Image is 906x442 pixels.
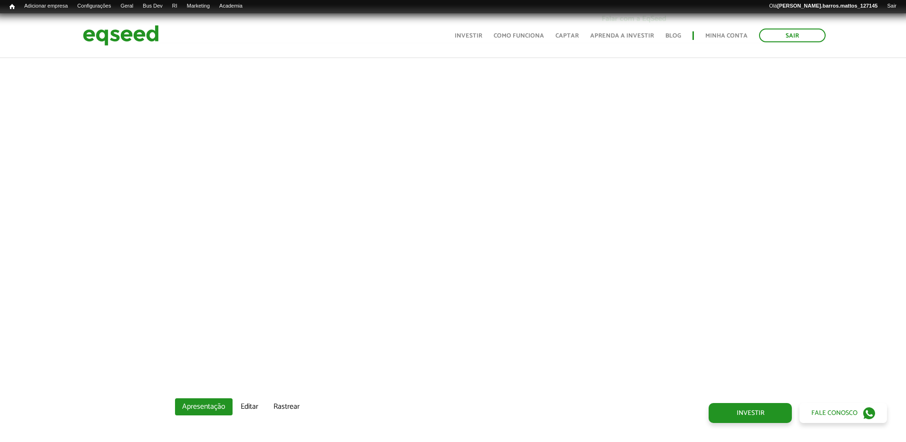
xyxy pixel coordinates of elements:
a: Marketing [182,2,214,10]
a: Captar [555,33,579,39]
a: Apresentação [175,398,233,415]
a: Fale conosco [799,403,887,423]
a: Sair [882,2,901,10]
a: Sair [759,29,826,42]
a: Adicionar empresa [19,2,73,10]
a: Academia [214,2,247,10]
span: Início [10,3,15,10]
a: Bus Dev [138,2,167,10]
a: Configurações [73,2,116,10]
a: Olá[PERSON_NAME].barros.mattos_127145 [764,2,882,10]
a: Investir [455,33,482,39]
a: Rastrear [266,398,307,415]
a: Investir [709,403,792,423]
a: Como funciona [494,33,544,39]
strong: [PERSON_NAME].barros.mattos_127145 [777,3,877,9]
img: EqSeed [83,23,159,48]
a: Editar [234,398,265,415]
a: Blog [665,33,681,39]
a: Geral [116,2,138,10]
a: RI [167,2,182,10]
a: Minha conta [705,33,748,39]
a: Início [5,2,19,11]
a: Aprenda a investir [590,33,654,39]
iframe: JetBov | Oferta disponível [182,62,724,367]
